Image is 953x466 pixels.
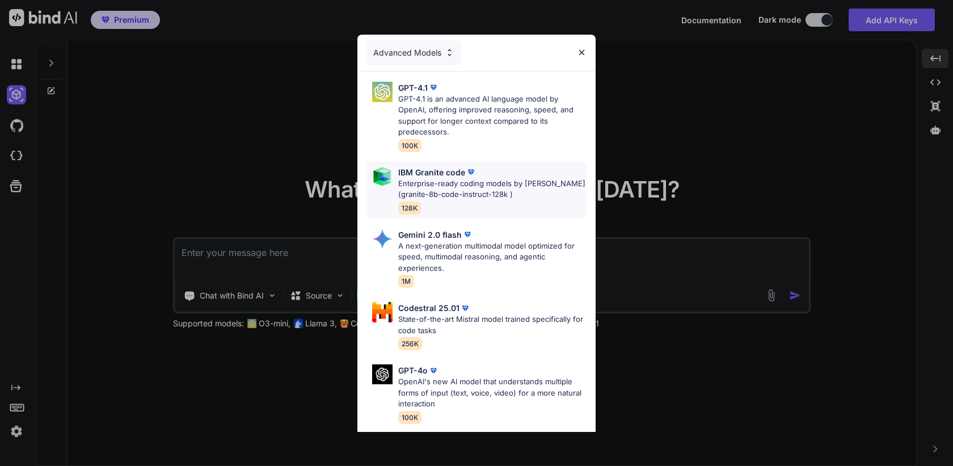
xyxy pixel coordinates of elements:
p: State-of-the-art Mistral model trained specifically for code tasks [398,314,587,336]
img: Pick Models [372,302,393,322]
img: Pick Models [372,82,393,102]
img: Pick Models [445,48,454,57]
img: premium [462,229,473,240]
p: Gemini 2.0 flash [398,229,462,241]
span: 128K [398,201,421,215]
p: Enterprise-ready coding models by [PERSON_NAME] (granite-8b-code-instruct-128k ) [398,178,587,200]
img: premium [465,166,476,178]
p: A next-generation multimodal model optimized for speed, multimodal reasoning, and agentic experie... [398,241,587,274]
img: Pick Models [372,166,393,187]
span: 1M [398,275,414,288]
img: premium [428,365,439,376]
div: Advanced Models [366,40,461,65]
p: Codestral 25.01 [398,302,459,314]
p: GPT-4o [398,364,428,376]
img: premium [428,82,439,93]
img: Pick Models [372,364,393,384]
p: IBM Granite code [398,166,465,178]
img: premium [459,303,471,314]
span: 256K [398,337,422,350]
p: OpenAI's new AI model that understands multiple forms of input (text, voice, video) for a more na... [398,376,587,410]
p: GPT-4.1 is an advanced AI language model by OpenAI, offering improved reasoning, speed, and suppo... [398,94,587,138]
img: Pick Models [372,229,393,249]
p: GPT-4.1 [398,82,428,94]
span: 100K [398,139,421,152]
span: 100K [398,411,421,424]
img: close [577,48,587,57]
